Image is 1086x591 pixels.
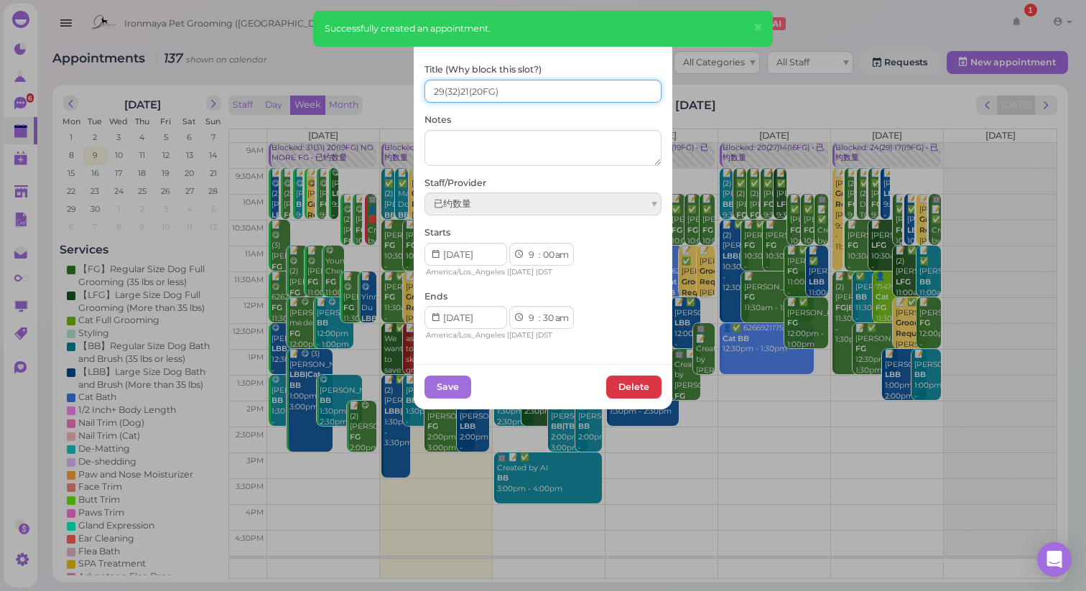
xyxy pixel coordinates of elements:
[424,27,515,41] div: Edit Slot Blocker
[606,376,662,399] button: Delete
[509,330,534,340] span: [DATE]
[424,80,662,103] input: Vacation, Late shift, etc.
[538,267,552,276] span: DST
[424,226,450,239] label: Starts
[424,376,471,399] button: Save
[753,17,763,37] span: ×
[434,198,471,209] span: 已约数量
[424,113,451,126] label: Notes
[424,266,585,279] div: | |
[653,23,662,43] span: ×
[509,267,534,276] span: [DATE]
[424,329,585,342] div: | |
[426,330,505,340] span: America/Los_Angeles
[426,267,505,276] span: America/Los_Angeles
[745,11,771,45] button: Close
[538,330,552,340] span: DST
[424,290,447,303] label: Ends
[424,177,486,190] label: Staff/Provider
[424,63,542,76] label: Title (Why block this slot?)
[1037,542,1072,577] div: Open Intercom Messenger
